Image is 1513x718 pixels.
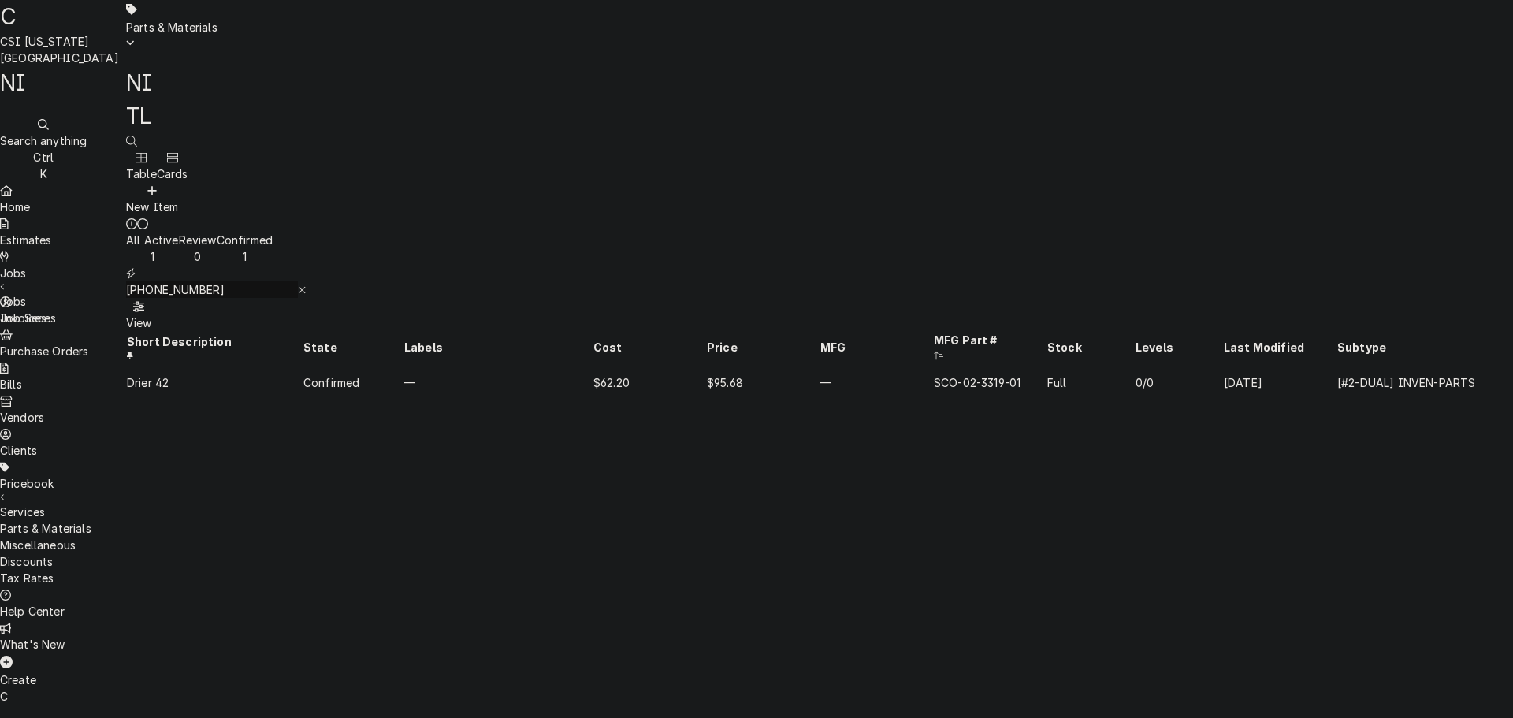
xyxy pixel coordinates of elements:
span: Parts & Materials [126,20,217,34]
span: K [40,167,47,180]
button: New Item [126,182,178,215]
div: Full [1047,374,1134,391]
div: [DATE] [1224,374,1336,391]
div: [#2-DUAL] INVEN-PARTS [1337,374,1512,391]
div: All Active [126,232,179,248]
div: TL [126,99,1513,132]
div: Cost [593,339,705,355]
span: View [126,316,152,329]
div: Cards [157,166,188,182]
div: 0 [179,248,217,265]
div: 0/0 [1136,374,1222,391]
button: Open search [126,132,137,149]
button: View [126,298,152,331]
div: Confirmed [217,232,273,248]
div: 1 [126,248,179,265]
div: Short Description [127,333,302,362]
div: MFG [820,339,932,355]
div: Stock [1047,339,1134,355]
div: NI [126,66,1513,99]
button: Erase input [298,281,307,298]
div: SCO-02-3319-01 [934,374,1046,391]
div: Confirmed [303,374,403,391]
span: New Item [126,200,178,214]
input: Keyword search [126,281,298,298]
div: Subtype [1337,339,1512,355]
div: $95.68 [707,374,819,391]
div: State [303,339,403,355]
div: 1 [217,248,273,265]
span: Ctrl [33,151,54,164]
div: Last Modified [1224,339,1336,355]
div: — [404,374,592,391]
div: $62.20 [593,374,705,391]
div: Table [126,166,157,182]
div: Labels [404,339,592,355]
div: Review [179,232,217,248]
div: MFG Part # [934,332,1046,348]
div: Levels [1136,339,1222,355]
div: Price [707,339,819,355]
div: — [820,374,932,391]
div: Drier 42 [127,374,302,391]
